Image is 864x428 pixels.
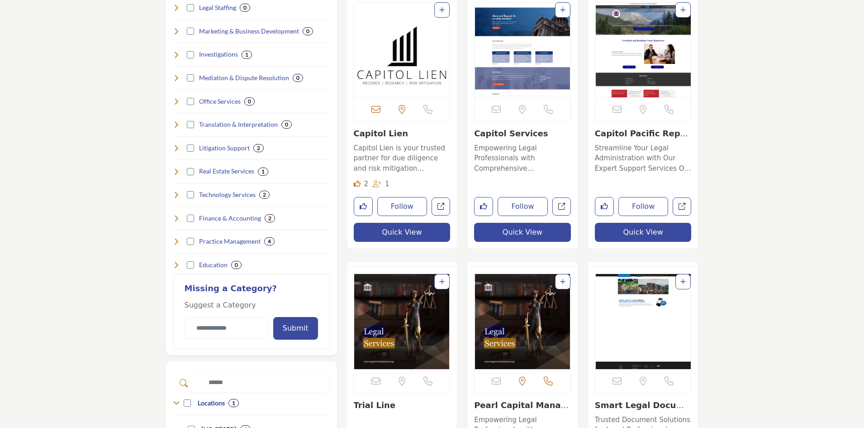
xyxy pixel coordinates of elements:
input: Search Demographic Category [188,373,330,393]
div: 2 Results For Litigation Support [253,144,264,152]
h3: Smart Legal Document Solutions [595,400,692,410]
input: Select Mediation & Dispute Resolution checkbox [187,74,194,82]
b: 2 [263,192,266,198]
input: Select Real Estate Services checkbox [187,168,194,175]
input: Select Practice Management checkbox [187,238,194,245]
h3: Capitol Lien [354,129,451,139]
img: Capitol Services [475,2,570,97]
a: Smart Legal Document... [595,400,690,420]
h3: Capitol Pacific Reporting [595,129,692,139]
h4: Technology Services: IT support, software, hardware for law firms [199,190,256,199]
h3: Locations : Locations [198,399,225,408]
button: Like listing [595,197,614,216]
a: Open Listing in new tab [475,274,570,369]
img: Capitol Pacific Reporting [595,2,691,97]
div: 0 Results For Legal Staffing [240,4,250,12]
h4: Finance & Accounting: Managing the financial aspects of the law practice [199,214,261,223]
div: 0 Results For Mediation & Dispute Resolution [293,74,303,82]
img: Pearl Capital Management [475,274,570,369]
span: Suggest a Category [185,301,256,309]
span: 2 [364,180,368,188]
button: Follow [377,197,427,216]
a: Capitol Lien [354,129,408,138]
a: Trial Line [354,400,396,410]
h3: Capitol Services [474,129,571,139]
h4: Education [199,260,228,269]
h4: Mediation & Dispute Resolution: Facilitating settlement and resolving conflicts [199,73,289,82]
h4: Litigation Support: Services to assist during litigation process [199,144,250,153]
button: Follow [618,197,669,216]
img: Trial Line [354,274,450,369]
a: Open Listing in new tab [354,2,450,97]
input: Select Translation & Interpretation checkbox [187,121,194,128]
a: Capitol Lien is your trusted partner for due diligence and risk mitigation solutions, delivering ... [354,141,451,174]
button: Quick View [595,223,692,242]
h3: Trial Line [354,400,451,410]
div: 2 Results For Technology Services [259,191,270,199]
a: Open Listing in new tab [595,274,691,369]
div: 0 Results For Office Services [244,97,255,106]
h4: Practice Management: Improving organization and efficiency of law practice [199,237,261,246]
button: Submit [273,317,318,340]
a: Open Listing in new tab [354,274,450,369]
a: Open capitolservices in new tab [552,197,571,216]
h4: Office Services: Products and services for the law office environment [199,97,241,106]
input: Select Office Services checkbox [187,98,194,105]
img: Capitol Lien [354,2,450,97]
a: Streamline Your Legal Administration with Our Expert Support Services Our company specializes in ... [595,141,692,174]
h4: Real Estate Services: Assisting with property matters in legal cases [199,167,254,176]
h4: Legal Staffing: Providing personnel to support law firm operations [199,3,236,12]
p: Empowering Legal Professionals with Comprehensive Administrative Solutions For over four decades,... [474,143,571,174]
b: 0 [285,121,288,128]
h4: Investigations: Gathering information and evidence for cases [199,50,238,59]
input: Select Marketing & Business Development checkbox [187,28,194,35]
h3: Pearl Capital Management [474,400,571,410]
b: 1 [261,168,265,175]
b: 0 [235,262,238,268]
b: 0 [296,75,299,81]
b: 1 [232,400,235,406]
span: 1 [385,180,389,188]
input: Select Technology Services checkbox [187,191,194,198]
a: Add To List [560,6,565,14]
input: Select Education checkbox [187,261,194,269]
b: 4 [268,238,271,245]
a: Capitol Pacific Repo... [595,129,688,148]
h4: Marketing & Business Development: Helping law firms grow and attract clients [199,27,299,36]
div: 1 Results For Investigations [242,51,252,59]
a: Open Listing in new tab [475,2,570,97]
a: Open capitol-lien in new tab [432,197,450,216]
button: Like listing [474,197,493,216]
div: 0 Results For Marketing & Business Development [303,27,313,35]
b: 2 [268,215,271,221]
input: Select Litigation Support checkbox [187,144,194,152]
div: 1 Results For Real Estate Services [258,168,268,176]
a: Add To List [439,6,445,14]
img: Smart Legal Document Solutions [595,274,691,369]
div: 2 Results For Finance & Accounting [265,214,275,222]
p: Capitol Lien is your trusted partner for due diligence and risk mitigation solutions, delivering ... [354,143,451,174]
i: Likes [354,180,361,187]
a: Add To List [439,278,445,285]
button: Like listing [354,197,373,216]
input: Select Investigations checkbox [187,51,194,58]
div: 1 Results For Locations [228,399,239,407]
b: 0 [243,5,247,11]
a: Empowering Legal Professionals with Comprehensive Administrative Solutions For over four decades,... [474,141,571,174]
input: Select Finance & Accounting checkbox [187,215,194,222]
a: Capitol Services [474,129,548,138]
a: Open capitol-pacific-reporting in new tab [673,197,691,216]
button: Quick View [474,223,571,242]
h4: Translation & Interpretation: Language services for multilingual legal matters [199,120,278,129]
div: 4 Results For Practice Management [264,237,275,245]
a: Pearl Capital Manage... [474,400,569,420]
input: Locations checkbox [184,399,191,407]
div: 0 Results For Education [231,261,242,269]
button: Quick View [354,223,451,242]
a: Add To List [680,278,686,285]
div: 0 Results For Translation & Interpretation [281,120,292,129]
input: Select Legal Staffing checkbox [187,4,194,11]
b: 2 [257,145,260,151]
a: Add To List [560,278,565,285]
div: Followers [373,179,389,189]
